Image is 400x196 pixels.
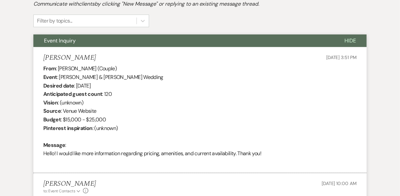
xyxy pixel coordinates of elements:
span: Event Inquiry [44,37,76,44]
button: to: Event Contacts [43,188,81,194]
h5: [PERSON_NAME] [43,54,96,62]
h5: [PERSON_NAME] [43,180,96,188]
span: [DATE] 10:00 AM [322,180,357,186]
span: [DATE] 3:51 PM [326,54,357,60]
span: Hide [344,37,356,44]
b: Vision [43,99,58,106]
button: Hide [334,34,367,47]
b: From [43,65,56,72]
b: Pinterest inspiration [43,125,93,132]
b: Budget [43,116,61,123]
span: to: Event Contacts [43,188,75,194]
b: Desired date [43,82,74,89]
div: : [PERSON_NAME] (Couple) : [PERSON_NAME] & [PERSON_NAME] Wedding : [DATE] : 120 : (unknown) : Ven... [43,64,357,166]
b: Event [43,74,57,81]
b: Anticipated guest count [43,91,102,98]
b: Source [43,107,61,114]
div: Filter by topics... [37,17,72,25]
button: Event Inquiry [33,34,334,47]
b: Message [43,142,65,149]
